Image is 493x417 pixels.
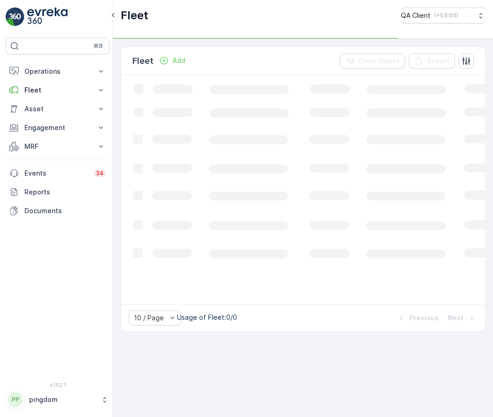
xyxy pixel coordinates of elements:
[6,81,109,100] button: Fleet
[177,313,237,322] p: Usage of Fleet : 0/0
[24,104,91,114] p: Asset
[155,55,189,66] button: Add
[6,201,109,220] a: Documents
[409,313,439,323] p: Previous
[409,54,455,69] button: Export
[340,54,405,69] button: Clear Filters
[29,395,96,404] p: pingdom
[24,142,91,151] p: MRF
[6,382,109,388] span: v 1.52.1
[395,312,439,324] button: Previous
[6,183,109,201] a: Reports
[24,67,91,76] p: Operations
[6,100,109,118] button: Asset
[6,62,109,81] button: Operations
[27,8,68,26] img: logo_light-DOdMpM7g.png
[428,56,449,66] p: Export
[401,8,485,23] button: QA Client(+03:00)
[24,123,91,132] p: Engagement
[6,137,109,156] button: MRF
[6,390,109,409] button: PPpingdom
[8,392,23,407] div: PP
[24,206,106,216] p: Documents
[401,11,431,20] p: QA Client
[447,312,478,324] button: Next
[93,42,103,50] p: ⌘B
[24,169,88,178] p: Events
[121,8,148,23] p: Fleet
[434,12,458,19] p: ( +03:00 )
[172,56,185,65] p: Add
[359,56,400,66] p: Clear Filters
[6,8,24,26] img: logo
[6,164,109,183] a: Events34
[132,54,154,68] p: Fleet
[448,313,463,323] p: Next
[24,85,91,95] p: Fleet
[96,170,104,177] p: 34
[24,187,106,197] p: Reports
[6,118,109,137] button: Engagement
